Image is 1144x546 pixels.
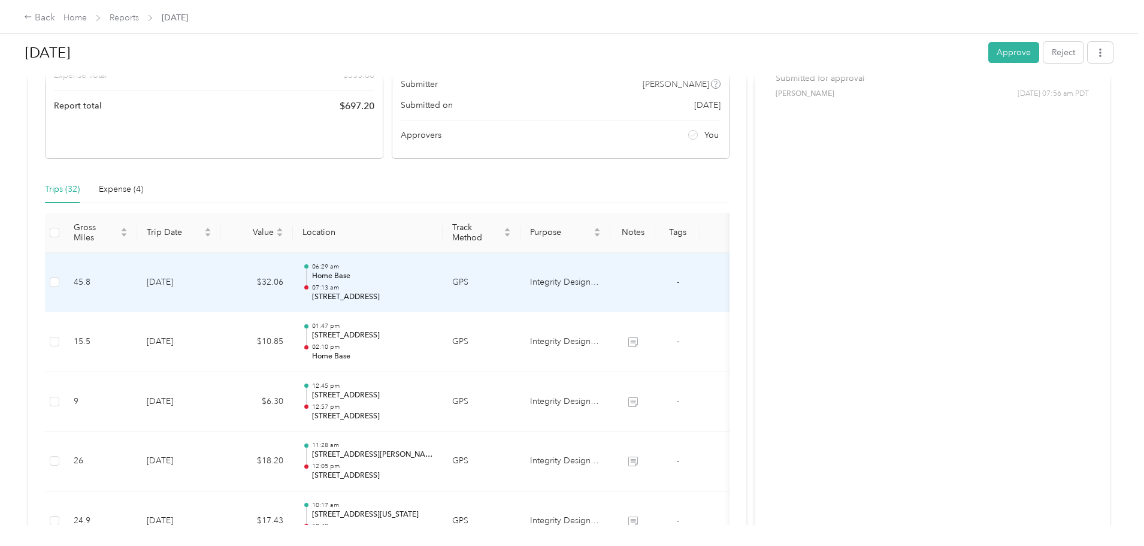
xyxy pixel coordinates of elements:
p: Home Base [312,271,433,282]
span: Gross Miles [74,222,118,243]
span: caret-up [504,226,511,233]
p: 07:13 am [312,283,433,292]
td: GPS [443,312,520,372]
td: $18.20 [221,432,293,491]
span: caret-down [594,231,601,239]
p: 12:45 pm [312,382,433,390]
p: 12:57 pm [312,403,433,411]
p: 10:48 am [312,522,433,530]
th: Notes [610,213,655,253]
button: Reject [1043,42,1084,63]
p: 11:28 am [312,441,433,450]
th: Track Method [443,213,520,253]
td: [DATE] [137,432,221,491]
p: 10:17 am [312,501,433,509]
h1: Sep 2025 [25,38,980,67]
span: $ 697.20 [340,99,374,113]
span: - [677,455,679,466]
span: Report total [54,99,102,112]
p: [STREET_ADDRESS][US_STATE] [312,509,433,520]
span: - [677,515,679,526]
p: [STREET_ADDRESS][PERSON_NAME] [312,450,433,460]
span: Trip Date [147,227,202,237]
td: 15.5 [64,312,137,372]
span: [DATE] 07:56 am PDT [1018,89,1089,99]
td: GPS [443,253,520,313]
p: 02:10 pm [312,343,433,351]
td: [DATE] [137,253,221,313]
td: 45.8 [64,253,137,313]
td: [DATE] [137,312,221,372]
p: 06:29 am [312,263,433,271]
p: [STREET_ADDRESS] [312,470,433,481]
button: Approve [988,42,1039,63]
div: Back [24,11,55,25]
span: You [704,129,719,141]
a: Reports [110,13,139,23]
p: [STREET_ADDRESS] [312,292,433,303]
span: [DATE] [162,11,188,24]
p: [STREET_ADDRESS] [312,390,433,401]
th: Gross Miles [64,213,137,253]
p: 01:47 pm [312,322,433,330]
span: caret-up [276,226,283,233]
th: Trip Date [137,213,221,253]
span: Approvers [401,129,441,141]
span: [PERSON_NAME] [776,89,834,99]
span: caret-down [504,231,511,239]
td: $10.85 [221,312,293,372]
span: Value [231,227,274,237]
span: - [677,336,679,346]
span: caret-down [204,231,211,239]
span: Submitted on [401,99,453,111]
th: Purpose [520,213,610,253]
span: - [677,396,679,406]
td: GPS [443,372,520,432]
span: Track Method [452,222,501,243]
p: [STREET_ADDRESS] [312,411,433,422]
span: caret-down [120,231,128,239]
td: $32.06 [221,253,293,313]
td: GPS [443,432,520,491]
p: 12:05 pm [312,462,433,470]
div: Trips (32) [45,183,80,196]
iframe: Everlance-gr Chat Button Frame [1077,479,1144,546]
span: caret-up [120,226,128,233]
div: Expense (4) [99,183,143,196]
td: Integrity Design and Remodel [520,372,610,432]
td: Integrity Design and Remodel [520,432,610,491]
th: Location [293,213,443,253]
span: Purpose [530,227,591,237]
td: 9 [64,372,137,432]
p: [STREET_ADDRESS] [312,330,433,341]
span: [DATE] [694,99,721,111]
th: Tags [655,213,700,253]
th: Value [221,213,293,253]
td: Integrity Design and Remodel [520,312,610,372]
span: caret-up [204,226,211,233]
td: 26 [64,432,137,491]
span: caret-down [276,231,283,239]
td: $6.30 [221,372,293,432]
span: caret-up [594,226,601,233]
span: - [677,277,679,287]
p: Home Base [312,351,433,362]
td: [DATE] [137,372,221,432]
a: Home [63,13,87,23]
td: Integrity Design and Remodel [520,253,610,313]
